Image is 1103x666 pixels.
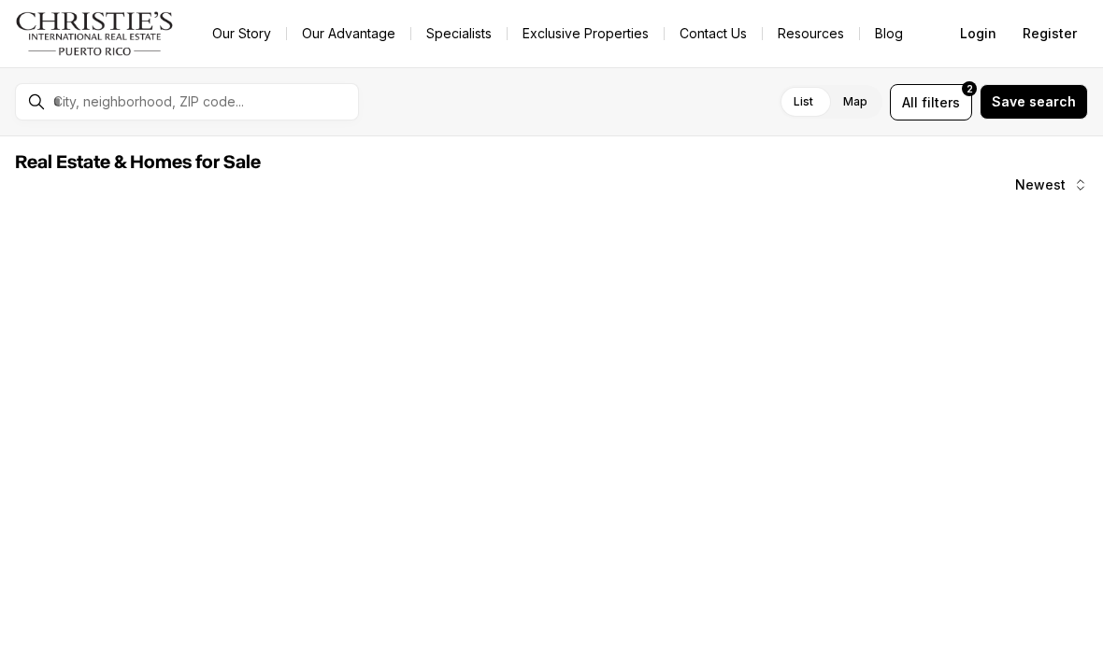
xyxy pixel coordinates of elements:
[1015,177,1066,192] span: Newest
[779,85,828,119] label: List
[890,84,972,120] button: Allfilters2
[980,84,1088,120] button: Save search
[15,11,175,56] img: logo
[763,21,859,47] a: Resources
[197,21,286,47] a: Our Story
[960,26,996,41] span: Login
[992,94,1076,109] span: Save search
[922,92,960,112] span: filters
[1004,166,1099,204] button: Newest
[860,21,918,47] a: Blog
[15,153,261,172] span: Real Estate & Homes for Sale
[411,21,507,47] a: Specialists
[665,21,762,47] button: Contact Us
[967,81,973,96] span: 2
[1011,15,1088,52] button: Register
[1023,26,1077,41] span: Register
[828,85,882,119] label: Map
[508,21,664,47] a: Exclusive Properties
[902,92,918,112] span: All
[949,15,1008,52] button: Login
[287,21,410,47] a: Our Advantage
